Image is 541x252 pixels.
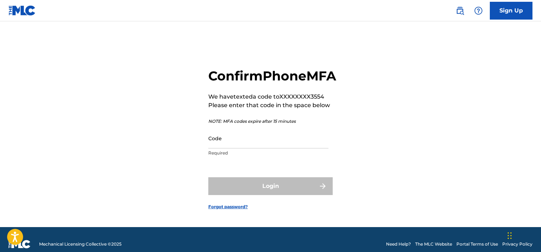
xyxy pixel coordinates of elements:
[208,68,336,84] h2: Confirm Phone MFA
[386,241,411,247] a: Need Help?
[208,150,328,156] p: Required
[453,4,467,18] a: Public Search
[456,6,464,15] img: search
[9,5,36,16] img: MLC Logo
[9,240,31,248] img: logo
[39,241,122,247] span: Mechanical Licensing Collective © 2025
[415,241,452,247] a: The MLC Website
[502,241,532,247] a: Privacy Policy
[471,4,486,18] div: Help
[208,93,336,101] p: We have texted a code to XXXXXXXX3554
[490,2,532,20] a: Sign Up
[505,218,541,252] iframe: Chat Widget
[208,204,248,210] a: Forgot password?
[208,101,336,110] p: Please enter that code in the space below
[474,6,483,15] img: help
[208,118,336,125] p: NOTE: MFA codes expire after 15 minutes
[508,225,512,246] div: Drag
[456,241,498,247] a: Portal Terms of Use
